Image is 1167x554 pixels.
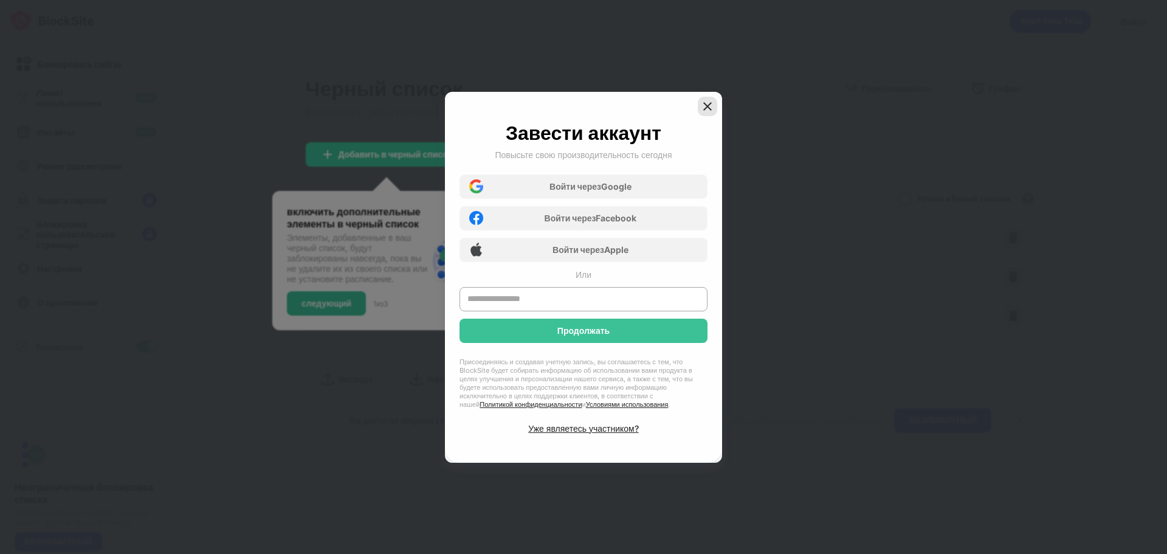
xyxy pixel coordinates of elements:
font: Facebook [596,213,636,223]
font: Или [576,269,591,280]
img: google-icon.png [469,179,483,193]
font: Уже являетесь участником? [528,423,638,434]
a: Условиями использования [586,400,669,409]
font: Войти через [549,181,601,192]
font: Продолжать [557,325,610,336]
img: facebook-icon.png [469,211,483,225]
font: Завести аккаунт [506,121,661,145]
font: Повысьте свою производительность сегодня [495,150,672,160]
font: Войти через [545,213,596,223]
font: Войти через [553,244,604,255]
font: и [582,400,586,409]
font: . [668,400,670,409]
font: Присоединяясь и создавая учетную запись, вы соглашаетесь с тем, что BlockSite будет собирать инфо... [460,358,693,409]
font: Google [601,181,632,192]
font: Apple [604,244,628,255]
a: Политикой конфиденциальности [480,400,582,409]
img: apple-icon.png [469,243,483,257]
